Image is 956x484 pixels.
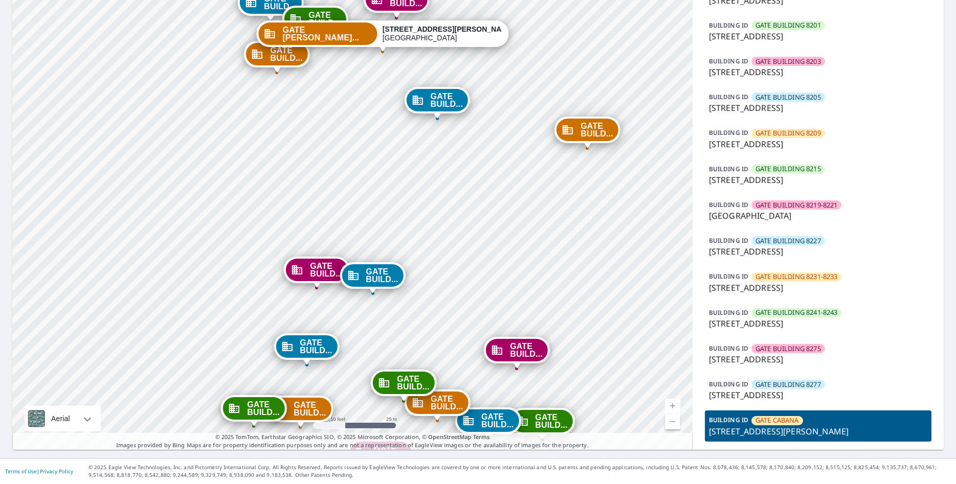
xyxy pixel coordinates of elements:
span: GATE BUILD... [308,11,341,27]
span: GATE BUILD... [510,342,542,358]
div: Dropped pin, building GATE BUILDING 8277, Commercial property, 8277 Southwestern Blvd Dallas, TX ... [340,262,405,294]
a: OpenStreetMap [428,433,471,441]
span: GATE BUILD... [247,401,279,416]
a: Terms of Use [5,468,37,475]
span: GATE BUILDING 8275 [755,344,821,354]
div: Dropped pin, building GATE BUILDING 5738-5740, Commercial property, 5710 Caruth Haven Ln Dallas, ... [405,87,470,119]
div: Dropped pin, building GATE BUILDING 8241-8243, Commercial property, 8241 Southwestern Blvd Dallas... [221,395,286,427]
div: Dropped pin, building GATE BUILDING 8231-8233, Commercial property, 8233 Southwestern Blvd Dallas... [268,396,333,427]
div: [GEOGRAPHIC_DATA] [383,25,502,42]
span: GATE BUILD... [481,413,514,428]
div: Dropped pin, building GATE BUILDING 5764, Commercial property, 5760 Caruth Haven Ln Dallas, TX 75206 [554,117,620,148]
p: [STREET_ADDRESS] [709,102,927,114]
span: GATE BUILDING 8205 [755,93,821,102]
div: Dropped pin, building GATE BUILDING 8203, Commercial property, 8203 Southwestern Blvd Dallas, TX ... [484,337,549,368]
div: Dropped pin, building GATE BUILDING 8275, Commercial property, 8275 Southwestern Blvd Dallas, TX ... [284,257,349,288]
a: Terms [473,433,490,441]
p: [STREET_ADDRESS] [709,245,927,258]
span: GATE BUILD... [535,413,567,429]
span: GATE BUILDING 8215 [755,164,821,174]
div: Dropped pin, building GATE CABANA, Commercial property, 5710 Caruth Haven Ln Dallas, TX 75206 [256,20,508,52]
div: Aerial [25,406,101,431]
p: [GEOGRAPHIC_DATA] [709,210,927,222]
a: Current Level 19, Zoom Out [665,414,680,429]
span: GATE BUILD... [431,395,463,410]
span: GATE BUILDING 8201 [755,20,821,30]
div: Aerial [48,406,73,431]
span: © 2025 TomTom, Earthstar Geographics SIO, © 2025 Microsoft Corporation, © [215,433,490,442]
p: [STREET_ADDRESS] [709,138,927,150]
div: Dropped pin, building GATE BUILDING 8215, Commercial property, 8215 Southwestern Blvd Dallas, TX ... [371,370,436,401]
div: Dropped pin, building GATE BUILDING 5716, Commercial property, 5716 Caruth Haven Ln Dallas, TX 75206 [282,6,348,37]
span: GATE BUILD... [581,122,613,137]
div: Dropped pin, building GATE BUILDING 8201, Commercial property, 8201 Southwestern Blvd Dallas, TX ... [509,408,574,440]
p: BUILDING ID [709,344,748,353]
p: Images provided by Bing Maps are for property identification purposes only and are not a represen... [12,433,693,450]
p: BUILDING ID [709,236,748,245]
p: BUILDING ID [709,93,748,101]
p: BUILDING ID [709,200,748,209]
strong: [STREET_ADDRESS][PERSON_NAME] [383,25,515,33]
span: GATE BUILDING 8219-8221 [755,200,837,210]
a: Current Level 19, Zoom In [665,399,680,414]
p: © 2025 Eagle View Technologies, Inc. and Pictometry International Corp. All Rights Reserved. Repo... [88,464,951,479]
span: GATE BUILD... [294,401,326,417]
div: Dropped pin, building GATE BUILDING 5714, Commercial property, 5704 Caruth Haven Ln Dallas, TX 75206 [244,41,309,73]
p: BUILDING ID [709,416,748,424]
p: [STREET_ADDRESS] [709,317,927,330]
p: BUILDING ID [709,308,748,317]
p: [STREET_ADDRESS] [709,174,927,186]
a: Privacy Policy [40,468,73,475]
p: | [5,468,73,474]
p: BUILDING ID [709,272,748,281]
div: Dropped pin, building GATE BUILDING 8205, Commercial property, 8205 Southwestern Blvd Dallas, TX ... [455,407,521,439]
span: GATE [PERSON_NAME]... [282,26,372,41]
p: BUILDING ID [709,21,748,30]
span: GATE BUILD... [366,268,398,283]
p: [STREET_ADDRESS] [709,30,927,42]
div: Dropped pin, building GATE BUILDING 8227, Commercial property, 8227 Southwestern Blvd Dallas, TX ... [274,333,339,365]
span: GATE BUILD... [397,375,429,390]
span: GATE BUILDING 8241-8243 [755,308,837,317]
p: [STREET_ADDRESS] [709,353,927,365]
span: GATE BUILDING 8227 [755,236,821,246]
p: BUILDING ID [709,380,748,388]
p: [STREET_ADDRESS] [709,282,927,294]
span: GATE BUILD... [431,93,463,108]
p: [STREET_ADDRESS][PERSON_NAME] [709,425,927,437]
div: Dropped pin, building GATE BUILDING 8209, Commercial property, 8209 Southwestern Blvd Dallas, TX ... [405,389,470,421]
span: GATE BUILD... [310,262,342,278]
p: BUILDING ID [709,165,748,173]
span: GATE CABANA [755,416,799,425]
p: BUILDING ID [709,128,748,137]
span: GATE BUILDING 8203 [755,57,821,66]
span: GATE BUILD... [300,339,332,354]
span: GATE BUILDING 8231-8233 [755,272,837,282]
span: GATE BUILDING 8209 [755,128,821,138]
span: GATE BUILD... [270,47,302,62]
span: GATE BUILDING 8277 [755,380,821,389]
p: BUILDING ID [709,57,748,65]
p: [STREET_ADDRESS] [709,66,927,78]
p: [STREET_ADDRESS] [709,389,927,401]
